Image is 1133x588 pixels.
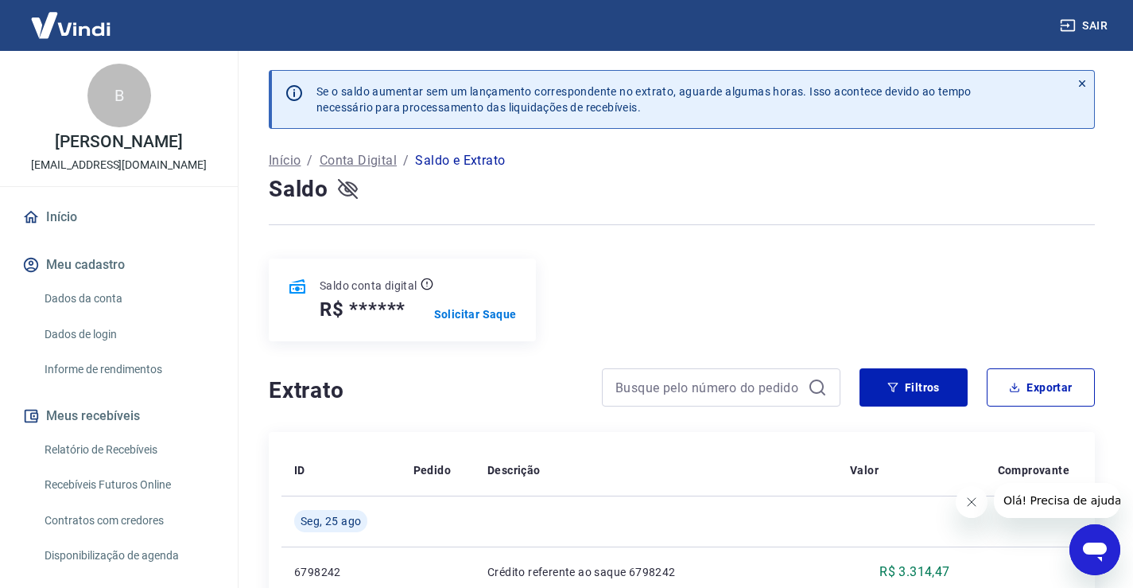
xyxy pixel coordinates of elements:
p: Pedido [413,462,451,478]
button: Meus recebíveis [19,399,219,434]
iframe: Botão para abrir a janela de mensagens [1069,524,1120,575]
p: Se o saldo aumentar sem um lançamento correspondente no extrato, aguarde algumas horas. Isso acon... [316,84,972,115]
a: Dados de login [38,318,219,351]
a: Início [269,151,301,170]
p: Valor [850,462,879,478]
p: Descrição [487,462,541,478]
p: Crédito referente ao saque 6798242 [487,564,825,580]
p: Saldo e Extrato [415,151,505,170]
span: Olá! Precisa de ajuda? [10,11,134,24]
p: / [307,151,312,170]
p: ID [294,462,305,478]
img: Vindi [19,1,122,49]
p: [PERSON_NAME] [55,134,182,150]
a: Informe de rendimentos [38,353,219,386]
h4: Saldo [269,173,328,205]
iframe: Fechar mensagem [956,486,987,518]
a: Disponibilização de agenda [38,539,219,572]
button: Exportar [987,368,1095,407]
input: Busque pelo número do pedido [615,376,801,399]
button: Filtros [859,368,968,407]
button: Meu cadastro [19,247,219,282]
a: Relatório de Recebíveis [38,434,219,466]
a: Solicitar Saque [434,306,517,322]
p: Comprovante [998,462,1069,478]
a: Contratos com credores [38,504,219,537]
div: B [87,64,151,127]
p: [EMAIL_ADDRESS][DOMAIN_NAME] [31,157,207,173]
button: Sair [1057,11,1114,41]
p: / [403,151,409,170]
a: Dados da conta [38,282,219,315]
a: Conta Digital [320,151,397,170]
a: Início [19,200,219,235]
iframe: Mensagem da empresa [994,483,1120,518]
p: R$ 3.314,47 [879,563,949,582]
span: Seg, 25 ago [301,513,361,529]
h4: Extrato [269,375,583,407]
a: Recebíveis Futuros Online [38,469,219,501]
p: Saldo conta digital [320,278,417,294]
p: 6798242 [294,564,388,580]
